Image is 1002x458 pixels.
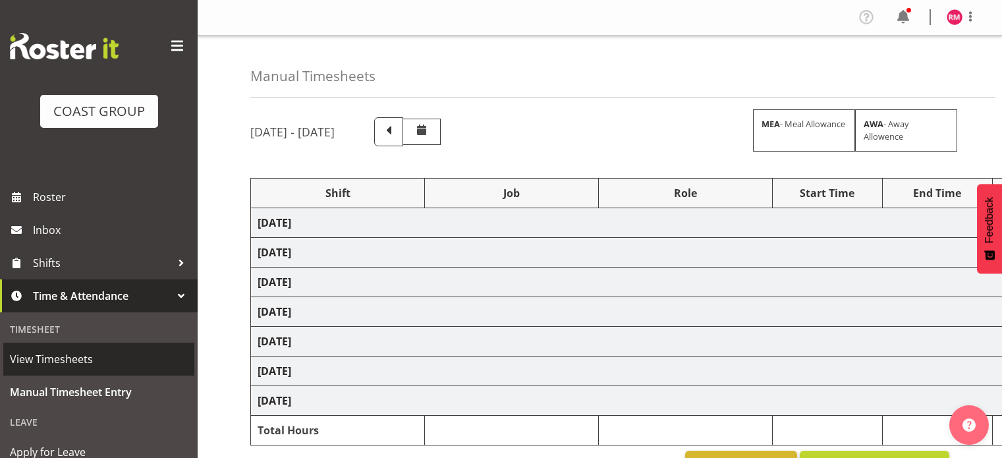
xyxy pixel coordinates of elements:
[605,185,765,201] div: Role
[250,125,335,139] h5: [DATE] - [DATE]
[10,382,188,402] span: Manual Timesheet Entry
[962,418,976,432] img: help-xxl-2.png
[947,9,962,25] img: robert-micheal-hyde10060.jpg
[3,343,194,376] a: View Timesheets
[779,185,876,201] div: Start Time
[855,109,957,152] div: - Away Allowence
[10,349,188,369] span: View Timesheets
[864,118,883,130] strong: AWA
[250,69,376,84] h4: Manual Timesheets
[977,184,1002,273] button: Feedback - Show survey
[53,101,145,121] div: COAST GROUP
[889,185,986,201] div: End Time
[33,253,171,273] span: Shifts
[258,185,418,201] div: Shift
[3,316,194,343] div: Timesheet
[3,376,194,409] a: Manual Timesheet Entry
[10,33,119,59] img: Rosterit website logo
[33,286,171,306] span: Time & Attendance
[753,109,855,152] div: - Meal Allowance
[984,197,995,243] span: Feedback
[33,220,191,240] span: Inbox
[3,409,194,436] div: Leave
[251,416,425,445] td: Total Hours
[33,187,191,207] span: Roster
[762,118,780,130] strong: MEA
[431,185,592,201] div: Job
